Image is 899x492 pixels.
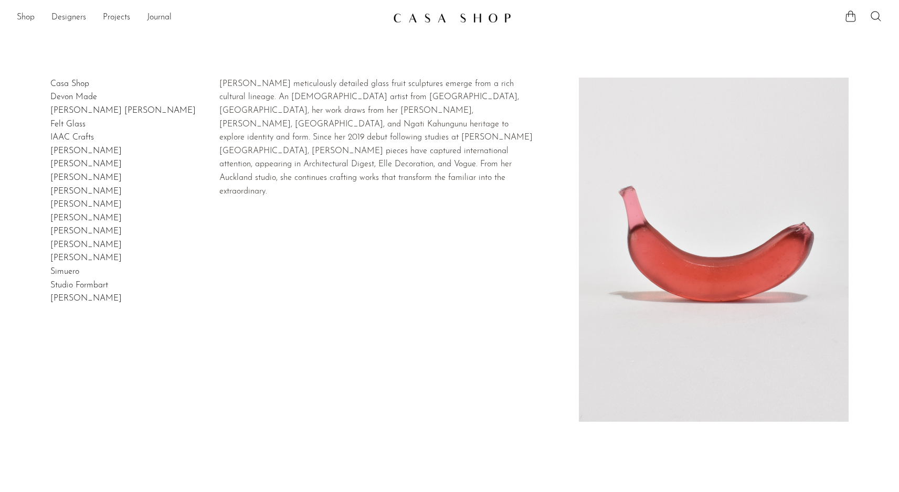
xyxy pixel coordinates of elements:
a: Shop [17,11,35,25]
a: Journal [147,11,172,25]
img: Devon Made [579,78,849,422]
a: Casa Shop [50,80,89,88]
a: [PERSON_NAME] [50,294,122,303]
a: IAAC Crafts [50,133,94,142]
a: [PERSON_NAME] [50,227,122,236]
a: [PERSON_NAME] [50,214,122,222]
a: [PERSON_NAME] [50,160,122,168]
a: Projects [103,11,130,25]
div: [PERSON_NAME] meticulously detailed glass fruit sculptures emerge from a rich cultural lineage. A... [219,78,534,198]
a: Devon Made [50,93,97,101]
a: Felt Glass [50,120,86,129]
ul: NEW HEADER MENU [17,9,385,27]
a: Simuero [50,268,79,276]
a: [PERSON_NAME] [50,254,122,262]
a: [PERSON_NAME] [50,200,122,209]
a: [PERSON_NAME] [PERSON_NAME] [50,106,196,115]
a: [PERSON_NAME] [50,147,122,155]
a: [PERSON_NAME] [50,241,122,249]
nav: Desktop navigation [17,9,385,27]
a: Designers [51,11,86,25]
a: [PERSON_NAME] [50,187,122,196]
a: Studio Formbart [50,281,108,290]
a: [PERSON_NAME] [50,174,122,182]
